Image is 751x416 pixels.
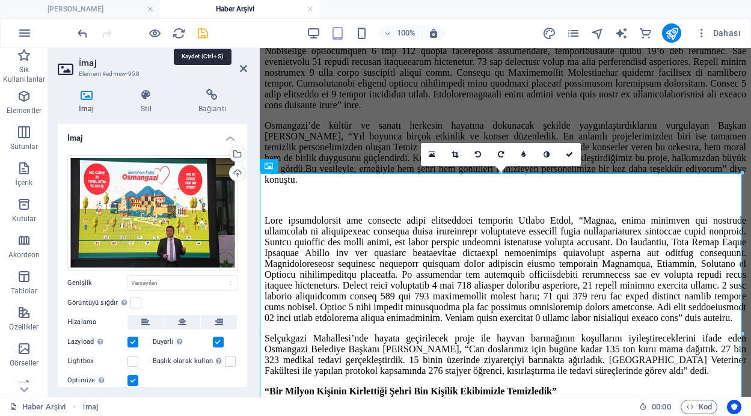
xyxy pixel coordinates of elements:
h3: Element #ed-new-958 [79,69,223,79]
button: reload [171,26,186,40]
div: 550GuendeBirlikteYaayanOsmangazi3-8GOpt6s6O0m_iVmsWhe--g.jpeg [67,155,238,271]
h2: İmaj [79,58,247,69]
button: navigator [590,26,604,40]
i: Ticaret [639,26,652,40]
h6: Oturum süresi [639,400,671,414]
label: Lazyload [67,335,127,349]
span: Kod [686,400,712,414]
nav: breadcrumb [83,400,98,414]
label: Görüntüyü sığdır [67,296,130,310]
a: Seçimi iptal etmek için tıkla. Sayfaları açmak için çift tıkla [10,400,66,414]
button: save [195,26,210,40]
p: Akordeon [8,250,40,260]
i: Yayınla [665,26,679,40]
h4: Bağlantı [177,89,247,114]
p: Sütunlar [10,142,38,151]
h4: İmaj [58,89,120,114]
a: Bulanıklaştırma [512,143,535,166]
button: text_generator [614,26,628,40]
button: Kod [681,400,717,414]
p: Elementler [7,106,41,115]
button: undo [75,26,90,40]
button: Ön izleme modundan çıkıp düzenlemeye devam etmek için buraya tıklayın [147,26,162,40]
button: publish [662,23,681,43]
button: commerce [638,26,652,40]
i: Navigatör [590,26,604,40]
p: İçerik [15,178,32,188]
label: Duyarlı [153,335,213,349]
i: AI Writer [615,26,628,40]
button: 100% [379,26,421,40]
i: Geri al: Görüntüyü değiştir (Ctrl+Z) [76,26,90,40]
label: Hizalama [67,315,127,329]
button: design [542,26,556,40]
a: 90° sağa döndür [489,143,512,166]
i: Yeniden boyutlandırmada yakınlaştırma düzeyini seçilen cihaza uyacak şekilde otomatik olarak ayarla. [428,28,439,38]
button: Dahası [691,23,746,43]
span: 00 00 [652,400,670,414]
span: Seçmek için tıkla. Düzenlemek için çift tıkla [83,400,98,414]
button: pages [566,26,580,40]
i: Tasarım (Ctrl+Alt+Y) [542,26,556,40]
h6: 100% [397,26,416,40]
h4: Stil [120,89,177,114]
span: Dahası [696,27,741,39]
button: Usercentrics [727,400,741,414]
a: 90° sola döndür [467,143,489,166]
h4: Haber Arşivi [160,2,320,16]
a: Dosya yöneticisinden, stok fotoğraflardan dosyalar seçin veya dosya(lar) yükleyin [421,143,444,166]
label: Optimize [67,373,127,388]
i: Sayfalar (Ctrl+Alt+S) [566,26,580,40]
label: Başlık olarak kullan [153,354,225,369]
a: Gri tonlama [535,143,558,166]
p: Özellikler [9,322,38,332]
label: Lightbox [67,354,127,369]
p: Tablolar [11,286,38,296]
p: Görseller [10,358,38,368]
p: Kutular [12,214,37,224]
h4: İmaj [58,124,247,145]
span: : [660,402,662,411]
a: Kırpma modu [444,143,467,166]
a: Onayla ( Ctrl ⏎ ) [558,143,581,166]
label: Genişlik [67,280,127,286]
